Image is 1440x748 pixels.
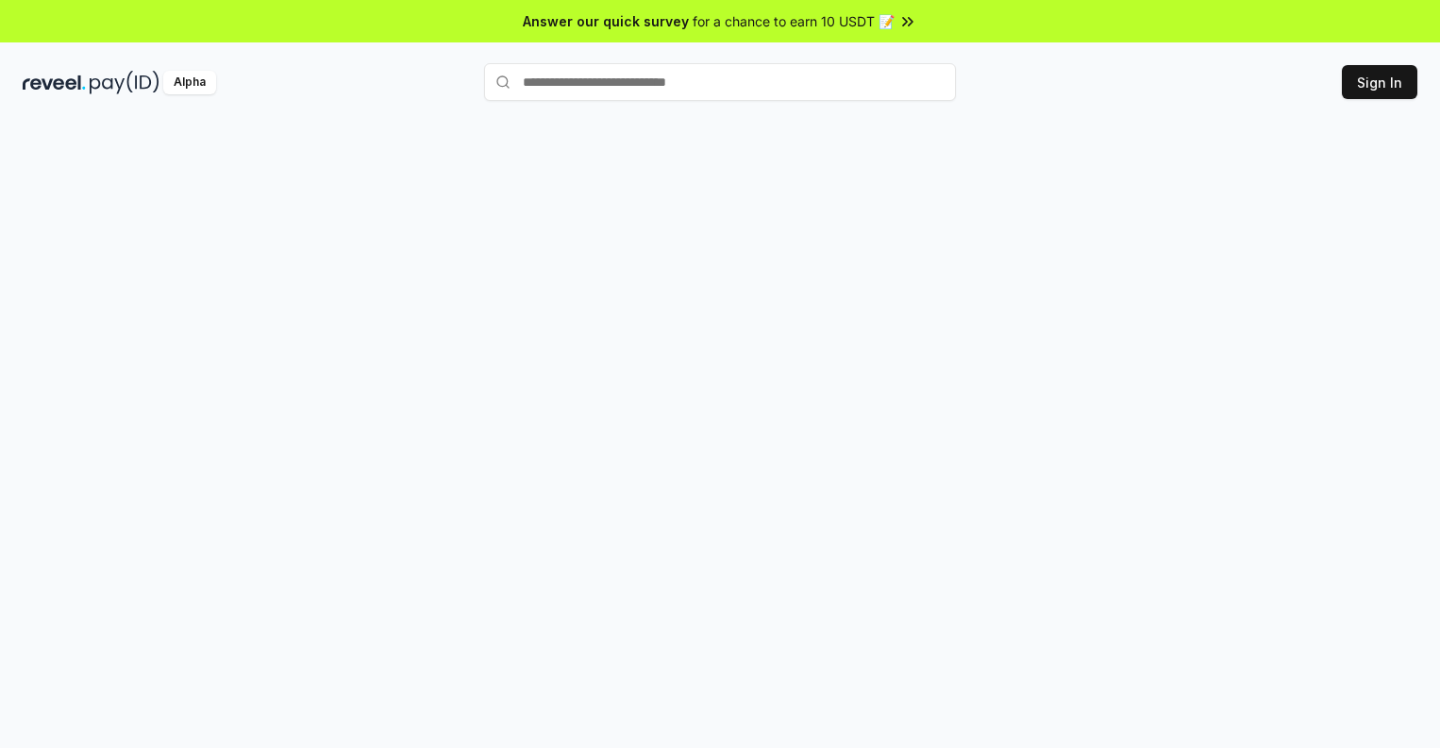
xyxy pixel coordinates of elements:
[90,71,159,94] img: pay_id
[693,11,895,31] span: for a chance to earn 10 USDT 📝
[163,71,216,94] div: Alpha
[23,71,86,94] img: reveel_dark
[523,11,689,31] span: Answer our quick survey
[1342,65,1417,99] button: Sign In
